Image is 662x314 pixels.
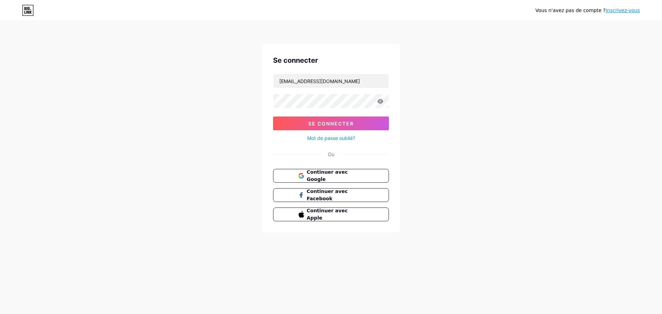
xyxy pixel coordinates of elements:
font: Ou [328,151,334,157]
font: Se connecter [273,56,318,64]
font: Continuer avec Apple [307,208,348,221]
button: Se connecter [273,117,389,130]
font: Vous n'avez pas de compte ? [535,8,606,13]
font: Se connecter [308,121,354,126]
font: Continuer avec Facebook [307,189,348,201]
a: Inscrivez-vous [605,8,640,13]
button: Continuer avec Google [273,169,389,183]
font: Continuer avec Google [307,169,348,182]
input: Nom d'utilisateur [273,74,389,88]
font: Mot de passe oublié? [307,135,355,141]
button: Continuer avec Facebook [273,188,389,202]
a: Mot de passe oublié? [307,134,355,142]
button: Continuer avec Apple [273,207,389,221]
